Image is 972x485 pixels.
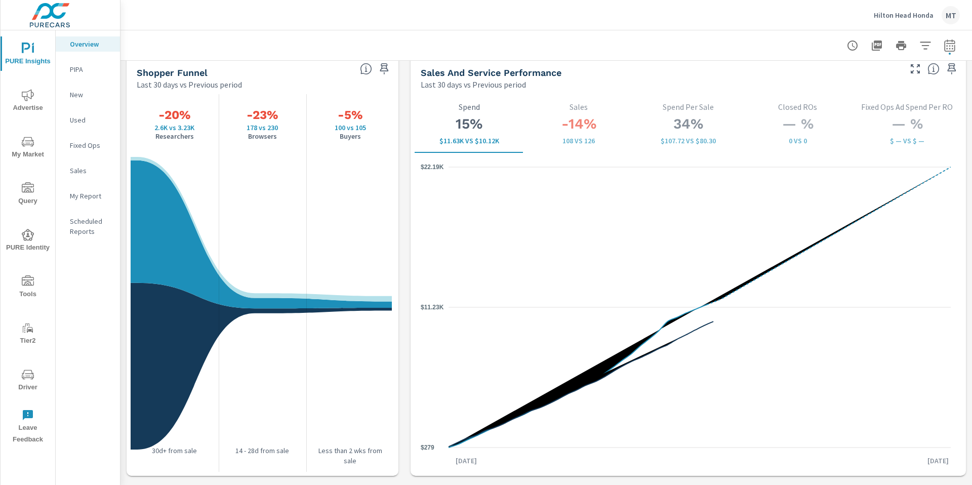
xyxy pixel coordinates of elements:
[861,102,954,111] p: Fixed Ops Ad Spend Per RO
[641,102,735,111] p: Spend Per Sale
[944,61,960,77] span: Save this to your personalized report
[56,138,120,153] div: Fixed Ops
[56,188,120,204] div: My Report
[56,87,120,102] div: New
[56,163,120,178] div: Sales
[907,61,923,77] button: Make Fullscreen
[423,115,516,133] h3: 15%
[920,456,956,466] p: [DATE]
[4,43,52,67] span: PURE Insights
[70,166,112,176] p: Sales
[421,304,444,311] text: $11.23K
[641,115,735,133] h3: 34%
[137,67,208,78] h5: Shopper Funnel
[70,64,112,74] p: PIPA
[4,136,52,160] span: My Market
[4,409,52,446] span: Leave Feedback
[874,11,934,20] p: Hilton Head Honda
[915,35,936,56] button: Apply Filters
[927,63,940,75] span: Select a tab to understand performance over the selected time range.
[4,89,52,114] span: Advertise
[641,137,735,145] p: $107.72 vs $80.30
[532,102,625,111] p: Sales
[360,63,372,75] span: Know where every customer is during their purchase journey. View customer activity from first cli...
[70,39,112,49] p: Overview
[940,35,960,56] button: Select Date Range
[376,61,392,77] span: Save this to your personalized report
[532,115,625,133] h3: -14%
[70,216,112,236] p: Scheduled Reports
[4,369,52,393] span: Driver
[56,214,120,239] div: Scheduled Reports
[70,191,112,201] p: My Report
[70,115,112,125] p: Used
[891,35,911,56] button: Print Report
[70,90,112,100] p: New
[70,140,112,150] p: Fixed Ops
[4,275,52,300] span: Tools
[56,62,120,77] div: PIPA
[421,67,561,78] h5: Sales and Service Performance
[867,35,887,56] button: "Export Report to PDF"
[56,36,120,52] div: Overview
[861,115,954,133] h3: — %
[861,137,954,145] p: $ — vs $ —
[137,78,242,91] p: Last 30 days vs Previous period
[4,229,52,254] span: PURE Identity
[751,115,844,133] h3: — %
[532,137,625,145] p: 108 vs 126
[449,456,484,466] p: [DATE]
[421,78,526,91] p: Last 30 days vs Previous period
[942,6,960,24] div: MT
[4,182,52,207] span: Query
[4,322,52,347] span: Tier2
[423,102,516,111] p: Spend
[421,444,434,451] text: $279
[56,112,120,128] div: Used
[751,137,844,145] p: 0 vs 0
[421,164,444,171] text: $22.19K
[751,102,844,111] p: Closed ROs
[1,30,55,450] div: nav menu
[423,137,516,145] p: $11,634 vs $10,117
